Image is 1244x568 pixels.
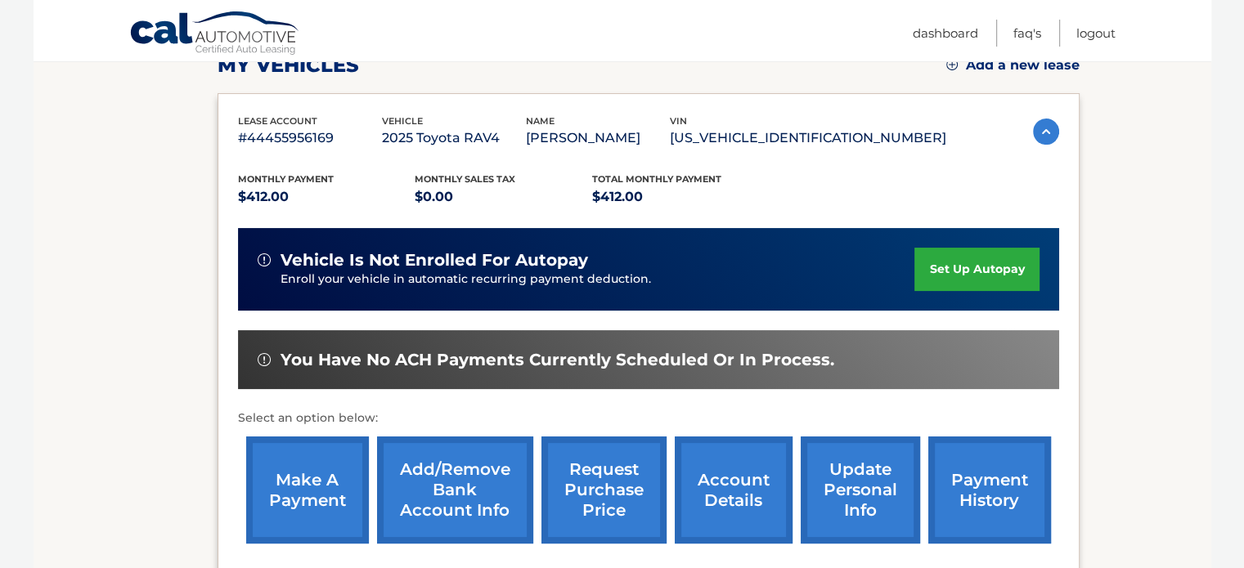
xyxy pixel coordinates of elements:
img: alert-white.svg [258,253,271,266]
img: add.svg [946,59,958,70]
a: Add a new lease [946,57,1080,74]
a: Logout [1076,20,1116,47]
p: $412.00 [238,186,415,208]
a: update personal info [801,436,920,543]
span: vin [670,115,687,127]
span: Total Monthly Payment [592,173,721,185]
img: alert-white.svg [258,353,271,366]
a: Cal Automotive [129,11,301,58]
span: You have no ACH payments currently scheduled or in process. [281,350,834,370]
p: $0.00 [415,186,592,208]
p: $412.00 [592,186,770,208]
a: Add/Remove bank account info [377,436,533,543]
span: vehicle [382,115,423,127]
a: account details [675,436,793,543]
p: [US_VEHICLE_IDENTIFICATION_NUMBER] [670,127,946,150]
h2: my vehicles [218,53,359,78]
a: Dashboard [913,20,978,47]
span: name [526,115,555,127]
span: Monthly Payment [238,173,334,185]
p: 2025 Toyota RAV4 [382,127,526,150]
span: Monthly sales Tax [415,173,515,185]
p: #44455956169 [238,127,382,150]
a: set up autopay [914,248,1039,291]
a: FAQ's [1013,20,1041,47]
a: request purchase price [541,436,667,543]
p: Enroll your vehicle in automatic recurring payment deduction. [281,271,915,288]
p: Select an option below: [238,409,1059,428]
a: payment history [928,436,1051,543]
a: make a payment [246,436,369,543]
span: vehicle is not enrolled for autopay [281,250,588,271]
img: accordion-active.svg [1033,119,1059,145]
span: lease account [238,115,317,127]
p: [PERSON_NAME] [526,127,670,150]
